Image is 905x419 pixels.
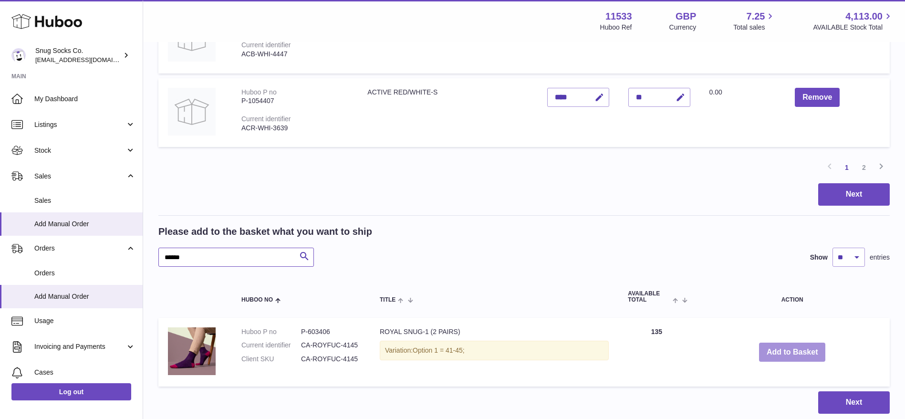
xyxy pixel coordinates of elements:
[241,50,348,59] div: ACB-WHI-4447
[380,297,395,303] span: Title
[241,96,348,105] div: P-1054407
[34,244,125,253] span: Orders
[168,88,216,136] img: ACTIVE RED/WHITE-S
[370,318,618,387] td: ROYAL SNUG-1 (2 PAIRS)
[168,327,216,375] img: ROYAL SNUG-1 (2 PAIRS)
[35,56,140,63] span: [EMAIL_ADDRESS][DOMAIN_NAME]
[845,10,883,23] span: 4,113.00
[241,115,291,123] div: Current identifier
[747,10,765,23] span: 7.25
[413,346,465,354] span: Option 1 = 41-45;
[241,124,348,133] div: ACR-WHI-3639
[34,196,135,205] span: Sales
[733,23,776,32] span: Total sales
[618,318,695,387] td: 135
[11,383,131,400] a: Log out
[813,10,894,32] a: 4,113.00 AVAILABLE Stock Total
[241,327,301,336] dt: Huboo P no
[676,10,696,23] strong: GBP
[838,159,855,176] a: 1
[795,88,840,107] button: Remove
[34,368,135,377] span: Cases
[241,341,301,350] dt: Current identifier
[34,342,125,351] span: Invoicing and Payments
[241,355,301,364] dt: Client SKU
[301,327,361,336] dd: P-603406
[669,23,697,32] div: Currency
[34,292,135,301] span: Add Manual Order
[34,220,135,229] span: Add Manual Order
[695,281,890,313] th: Action
[35,46,121,64] div: Snug Socks Co.
[301,355,361,364] dd: CA-ROYFUC-4145
[380,341,609,360] div: Variation:
[34,269,135,278] span: Orders
[600,23,632,32] div: Huboo Ref
[241,88,277,96] div: Huboo P no
[34,172,125,181] span: Sales
[855,159,873,176] a: 2
[759,343,826,362] button: Add to Basket
[11,48,26,63] img: internalAdmin-11533@internal.huboo.com
[810,253,828,262] label: Show
[158,225,372,238] h2: Please add to the basket what you want to ship
[358,78,537,147] td: ACTIVE RED/WHITE-S
[34,120,125,129] span: Listings
[241,297,273,303] span: Huboo no
[628,291,670,303] span: AVAILABLE Total
[818,391,890,414] button: Next
[241,41,291,49] div: Current identifier
[34,146,125,155] span: Stock
[34,94,135,104] span: My Dashboard
[818,183,890,206] button: Next
[870,253,890,262] span: entries
[605,10,632,23] strong: 11533
[301,341,361,350] dd: CA-ROYFUC-4145
[34,316,135,325] span: Usage
[733,10,776,32] a: 7.25 Total sales
[813,23,894,32] span: AVAILABLE Stock Total
[709,88,722,96] span: 0.00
